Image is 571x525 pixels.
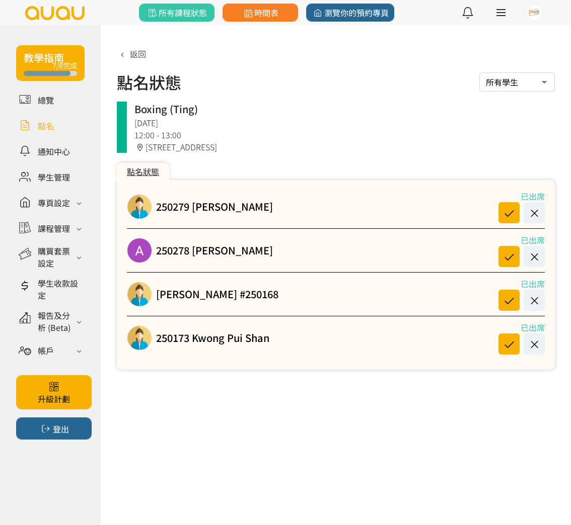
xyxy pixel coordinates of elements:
[117,163,169,180] div: 點名狀態
[134,102,547,117] div: Boxing (Ting)
[489,321,545,333] div: 已出席
[24,6,86,20] img: logo.svg
[38,309,74,333] div: 報告及分析 (Beta)
[16,417,92,440] button: 登出
[134,129,547,141] div: 12:00 - 13:00
[312,7,389,19] span: 瀏覽你的預約專頁
[139,4,215,22] a: 所有課程狀態
[134,141,547,153] div: [STREET_ADDRESS]
[134,117,547,129] div: [DATE]
[223,4,298,22] a: 時間表
[242,7,278,19] span: 時間表
[156,330,269,345] a: 250173 Kwong Pui Shan
[156,243,273,258] a: 250278 [PERSON_NAME]
[156,287,278,302] a: [PERSON_NAME] #250168
[38,197,70,209] div: 專頁設定
[38,245,74,269] div: 購買套票設定
[38,344,54,357] div: 帳戶
[306,4,394,22] a: 瀏覽你的預約專頁
[16,375,92,409] a: 升級計劃
[146,7,207,19] span: 所有課程狀態
[156,199,273,214] a: 250279 [PERSON_NAME]
[489,234,545,246] div: 已出席
[38,222,70,234] div: 課程管理
[489,278,545,290] div: 已出席
[130,48,146,60] span: 返回
[117,70,181,94] h1: 點名狀態
[117,48,146,60] a: 返回
[489,190,545,202] div: 已出席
